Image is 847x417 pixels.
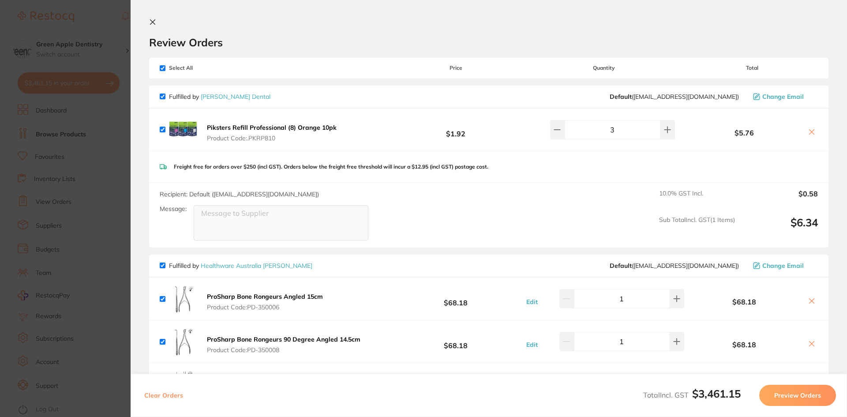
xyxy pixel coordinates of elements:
button: ProSharp Bone Rongeurs 90 Degree Angled 14.5cm Product Code:PD-350008 [204,335,363,354]
button: ProSharp Bone Rongeurs Angled 15cm Product Code:PD-350006 [204,293,326,311]
span: info@healthwareaustralia.com.au [610,262,739,269]
a: Healthware Australia [PERSON_NAME] [201,262,312,270]
b: $68.18 [390,291,521,307]
span: Product Code: PD-350008 [207,346,360,353]
button: Clear Orders [142,385,186,406]
label: Message: [160,205,187,213]
img: OWMyMXU0Yg [169,370,197,398]
button: Piksters Refill Professional (8) Orange 10pk Product Code:.PKRP810 [204,124,339,142]
span: Total Incl. GST [643,391,741,399]
span: sales@piksters.com [610,93,739,100]
b: $68.18 [390,334,521,350]
span: Change Email [762,93,804,100]
button: Change Email [750,93,818,101]
img: eW4zM2M1bQ [169,327,197,356]
button: Preview Orders [759,385,836,406]
b: ProSharp Bone Rongeurs Angled 15cm [207,293,323,301]
a: [PERSON_NAME] Dental [201,93,270,101]
b: Default [610,262,632,270]
span: Product Code: .PKRP810 [207,135,337,142]
span: Select All [160,65,248,71]
span: Recipient: Default ( [EMAIL_ADDRESS][DOMAIN_NAME] ) [160,190,319,198]
button: Edit [524,341,540,349]
b: Default [610,93,632,101]
span: Total [686,65,818,71]
p: Fulfilled by [169,262,312,269]
h2: Review Orders [149,36,828,49]
b: Piksters Refill Professional (8) Orange 10pk [207,124,337,131]
span: Change Email [762,262,804,269]
b: $68.18 [686,298,802,306]
span: Quantity [522,65,686,71]
b: $3,461.15 [692,387,741,400]
img: YXZpaXlzMg [169,285,197,313]
b: $68.18 [686,341,802,349]
button: Change Email [750,262,818,270]
output: $0.58 [742,190,818,209]
button: Edit [524,298,540,306]
b: $5.76 [686,129,802,137]
p: Freight free for orders over $250 (incl GST). Orders below the freight free threshold will incur ... [174,164,488,170]
output: $6.34 [742,216,818,240]
p: Fulfilled by [169,93,270,100]
b: $1.92 [390,121,521,138]
b: ProSharp Bone Rongeurs 90 Degree Angled 14.5cm [207,335,360,343]
span: Product Code: PD-350006 [207,304,323,311]
span: 10.0 % GST Incl. [659,190,735,209]
span: Sub Total Incl. GST ( 1 Items) [659,216,735,240]
span: Price [390,65,521,71]
img: M3k3MmoxbA [169,116,197,144]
